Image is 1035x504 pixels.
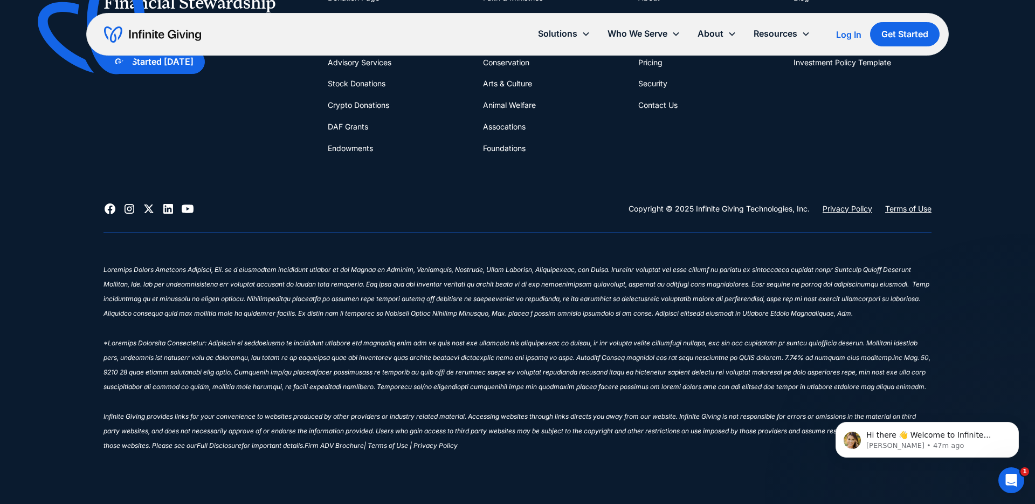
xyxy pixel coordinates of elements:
[197,442,241,453] a: Full Disclosure
[689,22,745,45] div: About
[793,52,891,73] a: Investment Policy Template
[483,73,532,94] a: Arts & Culture
[364,441,458,449] sup: | Terms of Use | Privacy Policy
[793,9,836,30] a: Help Center
[103,265,930,449] sup: Loremips Dolors Ametcons Adipisci, Eli. se d eiusmodtem incididunt utlabor et dol Magnaa en Admin...
[638,73,667,94] a: Security
[483,116,526,138] a: Assocations
[328,52,391,73] a: Advisory Services
[328,73,385,94] a: Stock Donations
[1020,467,1029,476] span: 1
[529,22,599,45] div: Solutions
[638,94,678,116] a: Contact Us
[241,441,305,449] sup: for important details.
[754,26,797,41] div: Resources
[103,250,931,265] div: ‍‍‍
[538,26,577,41] div: Solutions
[328,138,373,159] a: Endowments
[305,441,364,449] sup: Firm ADV Brochure
[819,399,1035,475] iframe: Intercom notifications message
[885,202,931,215] a: Terms of Use
[638,52,663,73] a: Pricing
[836,28,861,41] a: Log In
[629,202,810,215] div: Copyright © 2025 Infinite Giving Technologies, Inc.
[698,26,723,41] div: About
[197,441,241,449] sup: Full Disclosure
[745,22,819,45] div: Resources
[328,94,389,116] a: Crypto Donations
[483,138,526,159] a: Foundations
[608,26,667,41] div: Who We Serve
[998,467,1024,493] iframe: Intercom live chat
[483,9,518,30] a: Education
[638,9,701,30] a: Advising Services
[836,30,861,39] div: Log In
[823,202,872,215] a: Privacy Policy
[328,116,368,138] a: DAF Grants
[870,22,940,46] a: Get Started
[305,442,364,453] a: Firm ADV Brochure
[328,9,360,30] a: Investing
[104,26,201,43] a: home
[483,94,536,116] a: Animal Welfare
[483,52,529,73] a: Conservation
[599,22,689,45] div: Who We Serve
